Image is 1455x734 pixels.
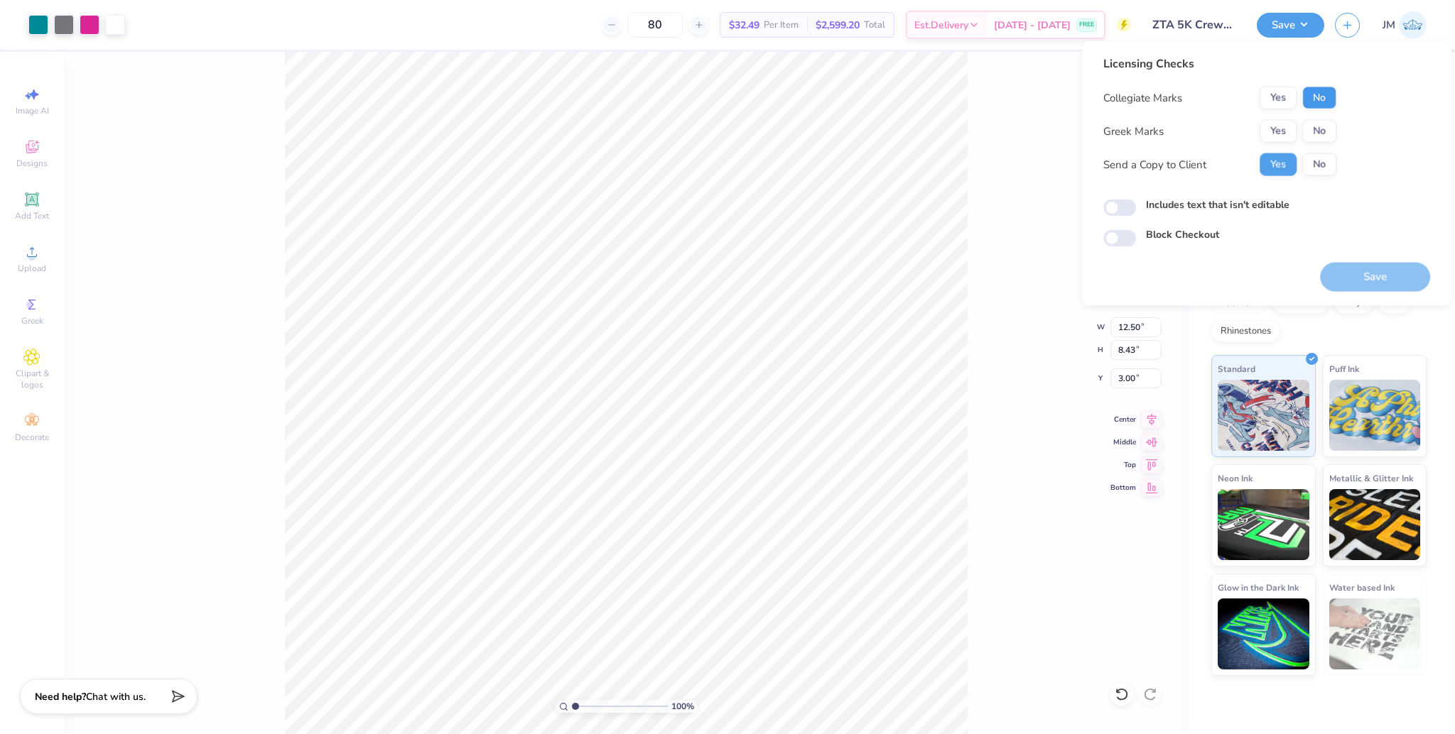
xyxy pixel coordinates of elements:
span: Image AI [16,105,49,116]
img: Puff Ink [1329,380,1421,451]
span: Per Item [764,18,799,33]
img: Water based Ink [1329,598,1421,669]
span: 100 % [671,700,694,713]
span: Chat with us. [86,690,146,703]
span: Upload [18,263,46,274]
img: John Michael Binayas [1399,11,1427,39]
div: Licensing Checks [1103,55,1336,72]
div: Greek Marks [1103,123,1164,139]
span: Decorate [15,432,49,443]
img: Standard [1218,380,1309,451]
span: Clipart & logos [7,368,57,390]
span: [DATE] - [DATE] [994,18,1071,33]
button: Yes [1260,153,1297,176]
span: Metallic & Glitter Ink [1329,471,1413,486]
span: Add Text [15,210,49,221]
span: $32.49 [729,18,759,33]
input: – – [627,12,683,38]
span: Neon Ink [1218,471,1253,486]
input: Untitled Design [1142,11,1246,39]
span: $2,599.20 [816,18,860,33]
span: Greek [21,315,43,327]
img: Glow in the Dark Ink [1218,598,1309,669]
span: JM [1383,17,1395,33]
button: Save [1257,13,1324,38]
span: Center [1110,415,1136,424]
label: Block Checkout [1146,227,1219,242]
img: Neon Ink [1218,489,1309,560]
button: Yes [1260,87,1297,109]
span: FREE [1079,20,1094,30]
span: Glow in the Dark Ink [1218,580,1299,595]
button: Yes [1260,120,1297,143]
span: Total [864,18,885,33]
span: Middle [1110,437,1136,447]
img: Metallic & Glitter Ink [1329,489,1421,560]
span: Est. Delivery [914,18,968,33]
span: Standard [1218,361,1255,376]
span: Water based Ink [1329,580,1395,595]
button: No [1302,153,1336,176]
button: No [1302,120,1336,143]
span: Top [1110,460,1136,470]
div: Send a Copy to Client [1103,156,1206,172]
span: Puff Ink [1329,361,1359,376]
label: Includes text that isn't editable [1146,197,1289,212]
span: Bottom [1110,483,1136,493]
button: No [1302,87,1336,109]
div: Rhinestones [1211,321,1280,342]
div: Collegiate Marks [1103,89,1182,106]
strong: Need help? [35,690,86,703]
span: Designs [16,158,48,169]
a: JM [1383,11,1427,39]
